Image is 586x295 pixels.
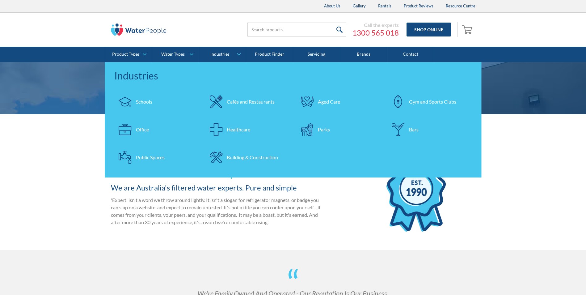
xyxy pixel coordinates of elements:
img: shopping cart [462,24,474,34]
div: Call the experts [352,22,399,28]
div: Water Types [161,52,185,57]
a: Brands [340,47,387,62]
a: Public Spaces [114,147,199,168]
div: Aged Care [318,98,340,105]
div: Healthcare [227,126,250,133]
div: Parks [318,126,330,133]
div: Gym and Sports Clubs [409,98,456,105]
a: 1300 565 018 [352,28,399,37]
div: Schools [136,98,152,105]
div: Product Types [112,52,140,57]
div: Industries [210,52,230,57]
a: Aged Care [296,91,381,113]
a: Parks [296,119,381,140]
a: Open cart [461,22,475,37]
a: Gym and Sports Clubs [387,91,472,113]
a: Healthcare [205,119,290,140]
div: Industries [114,68,472,83]
div: Public Spaces [136,154,165,161]
a: Product Finder [246,47,293,62]
div: Building & Construction [227,154,278,161]
a: Bars [387,119,472,140]
a: Product Types [105,47,152,62]
a: Shop Online [407,23,451,36]
a: Building & Construction [205,147,290,168]
p: 'Expert' isn't a word we throw around lightly. It isn't a slogan for refrigerator magnets, or bad... [111,196,322,226]
a: Servicing [293,47,340,62]
a: Cafés and Restaurants [205,91,290,113]
a: Office [114,119,199,140]
a: Schools [114,91,199,113]
h2: We are Australia's filtered water experts. Pure and simple [111,182,322,193]
nav: Industries [105,62,482,177]
input: Search products [247,23,346,36]
div: Bars [409,126,419,133]
div: Office [136,126,149,133]
a: Water Types [152,47,199,62]
a: Industries [199,47,246,62]
img: ribbon icon [386,159,445,232]
div: Cafés and Restaurants [227,98,275,105]
a: Contact [387,47,434,62]
img: The Water People [111,24,167,36]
